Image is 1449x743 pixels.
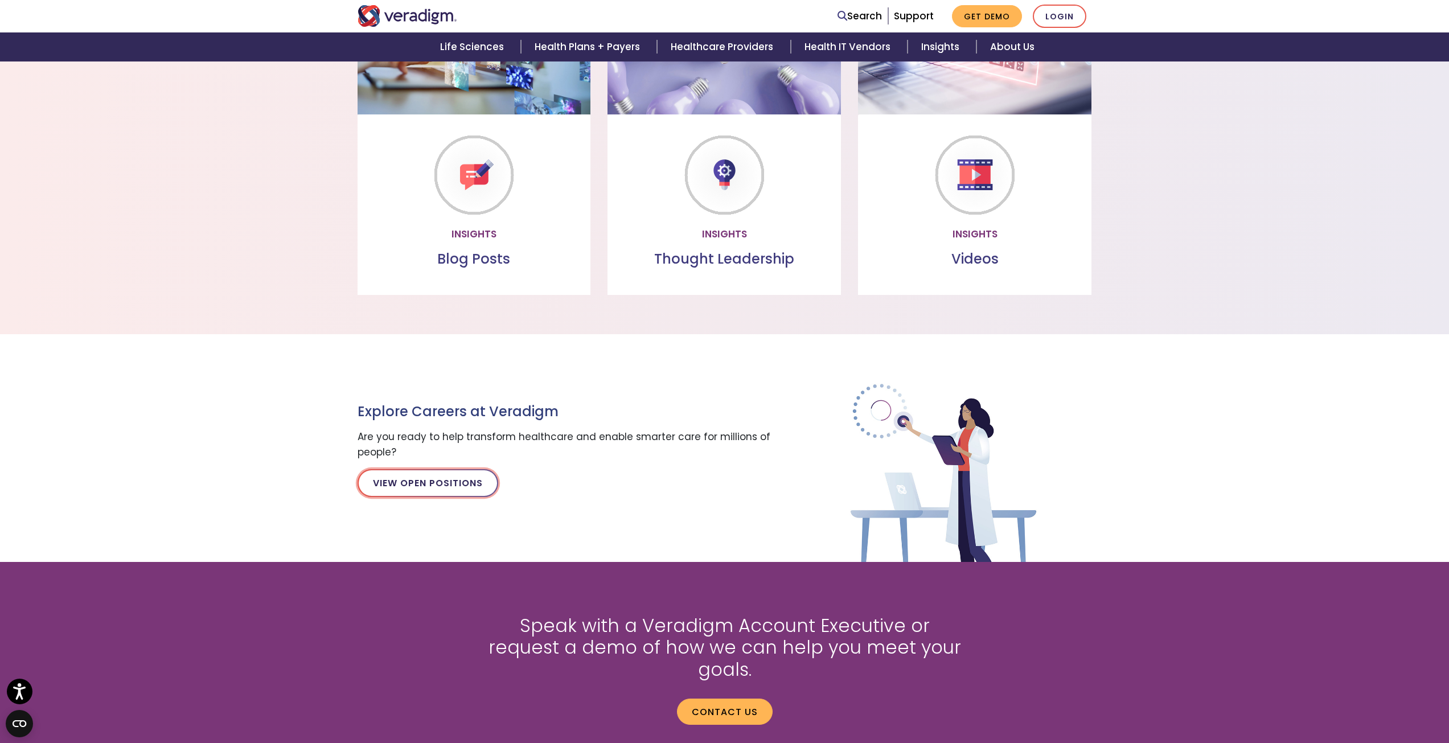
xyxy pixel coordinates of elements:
[908,32,976,61] a: Insights
[952,5,1022,27] a: Get Demo
[1230,661,1435,729] iframe: Drift Chat Widget
[617,227,832,242] p: Insights
[1033,5,1086,28] a: Login
[791,32,908,61] a: Health IT Vendors
[617,251,832,268] h3: Thought Leadership
[358,469,498,496] a: View Open Positions
[426,32,521,61] a: Life Sciences
[867,251,1082,268] h3: Videos
[838,9,882,24] a: Search
[367,227,582,242] p: Insights
[6,710,33,737] button: Open CMP widget
[867,227,1082,242] p: Insights
[358,5,457,27] img: Veradigm logo
[976,32,1048,61] a: About Us
[483,615,967,680] h2: Speak with a Veradigm Account Executive or request a demo of how we can help you meet your goals.
[367,251,582,268] h3: Blog Posts
[677,699,773,725] a: Contact us
[657,32,790,61] a: Healthcare Providers
[358,404,779,420] h3: Explore Careers at Veradigm
[521,32,657,61] a: Health Plans + Payers
[894,9,934,23] a: Support
[358,429,779,460] p: Are you ready to help transform healthcare and enable smarter care for millions of people?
